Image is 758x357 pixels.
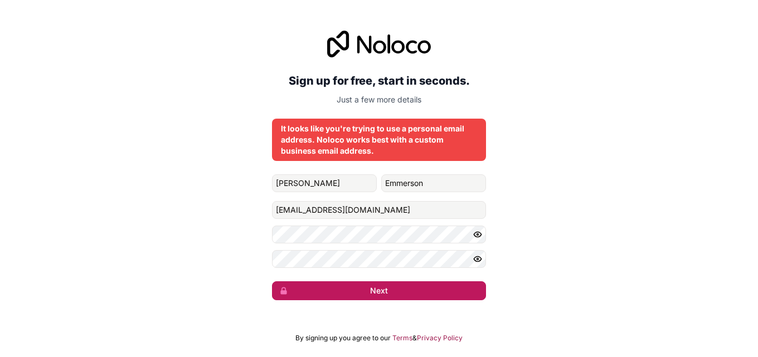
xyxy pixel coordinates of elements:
input: given-name [272,174,377,192]
input: family-name [381,174,486,192]
span: By signing up you agree to our [295,334,391,343]
input: Password [272,226,486,243]
a: Terms [392,334,412,343]
span: & [412,334,417,343]
a: Privacy Policy [417,334,463,343]
input: Confirm password [272,250,486,268]
input: Email address [272,201,486,219]
h2: Sign up for free, start in seconds. [272,71,486,91]
button: Next [272,281,486,300]
p: Just a few more details [272,94,486,105]
div: It looks like you're trying to use a personal email address. Noloco works best with a custom busi... [281,123,477,157]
